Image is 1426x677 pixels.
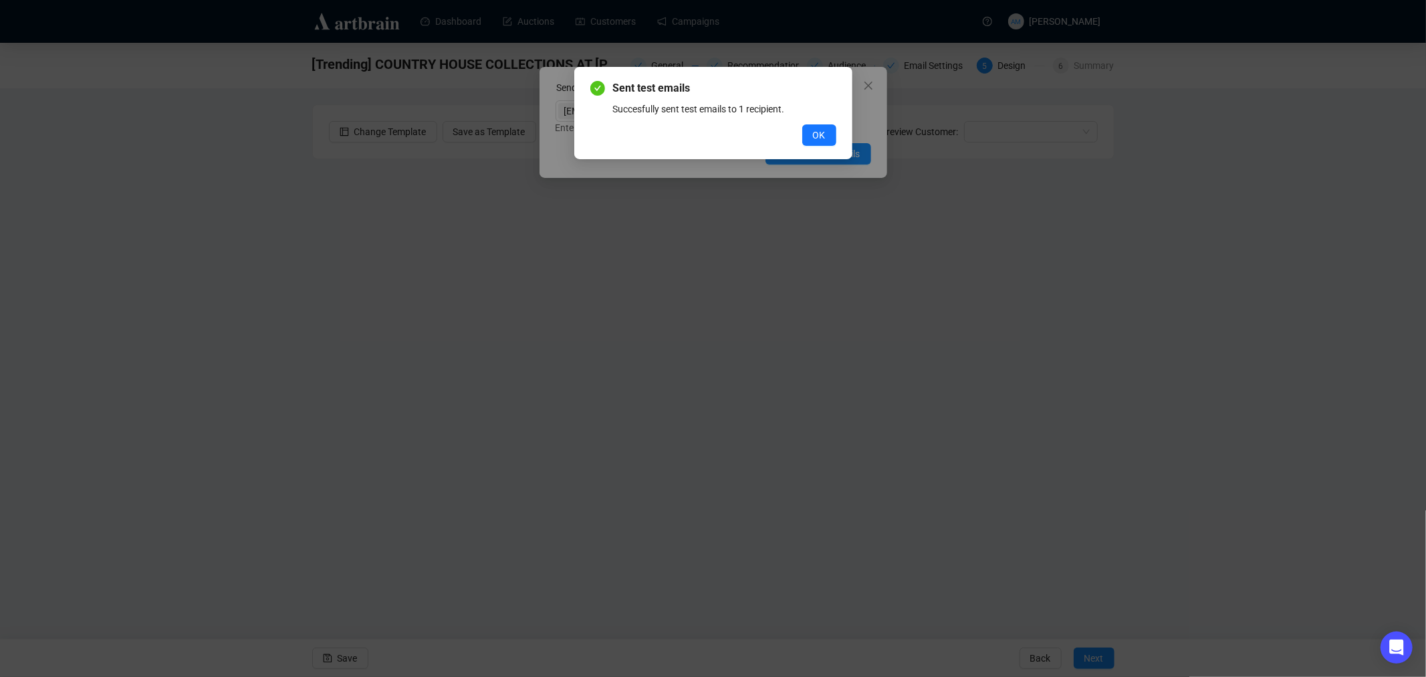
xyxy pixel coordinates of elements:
span: Sent test emails [613,80,836,96]
span: check-circle [590,81,605,96]
span: OK [813,128,826,142]
button: OK [802,124,836,146]
div: Succesfully sent test emails to 1 recipient. [613,102,836,116]
div: Open Intercom Messenger [1381,632,1413,664]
